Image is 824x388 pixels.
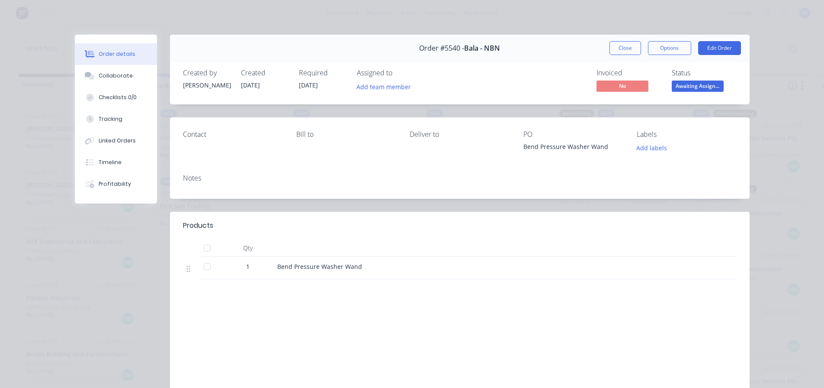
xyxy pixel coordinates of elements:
[183,130,282,139] div: Contact
[464,44,500,52] span: Bala - NBN
[523,130,623,139] div: PO
[596,81,648,91] span: No
[672,81,724,91] span: Awaiting Assign...
[241,69,289,77] div: Created
[75,87,157,108] button: Checklists 0/0
[672,81,724,94] button: Awaiting Assign...
[648,41,691,55] button: Options
[75,43,157,65] button: Order details
[672,69,737,77] div: Status
[99,180,131,188] div: Profitability
[75,108,157,130] button: Tracking
[75,130,157,152] button: Linked Orders
[241,81,260,89] span: [DATE]
[183,220,213,231] div: Products
[99,94,137,101] div: Checklists 0/0
[299,69,346,77] div: Required
[183,69,231,77] div: Created by
[99,72,133,80] div: Collaborate
[296,130,396,139] div: Bill to
[410,130,509,139] div: Deliver to
[357,81,416,92] button: Add team member
[419,44,464,52] span: Order #5540 -
[277,262,362,271] span: Bend Pressure Washer Wand
[246,262,250,271] span: 1
[698,41,741,55] button: Edit Order
[632,142,672,154] button: Add labels
[99,137,136,145] div: Linked Orders
[75,173,157,195] button: Profitability
[299,81,318,89] span: [DATE]
[99,50,135,58] div: Order details
[637,130,736,139] div: Labels
[99,115,122,123] div: Tracking
[183,174,737,182] div: Notes
[352,81,415,92] button: Add team member
[75,65,157,87] button: Collaborate
[596,69,661,77] div: Invoiced
[99,158,122,166] div: Timeline
[609,41,641,55] button: Close
[75,152,157,173] button: Timeline
[523,142,623,154] div: Bend Pressure Washer Wand
[357,69,443,77] div: Assigned to
[222,239,274,257] div: Qty
[183,81,231,90] div: [PERSON_NAME]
